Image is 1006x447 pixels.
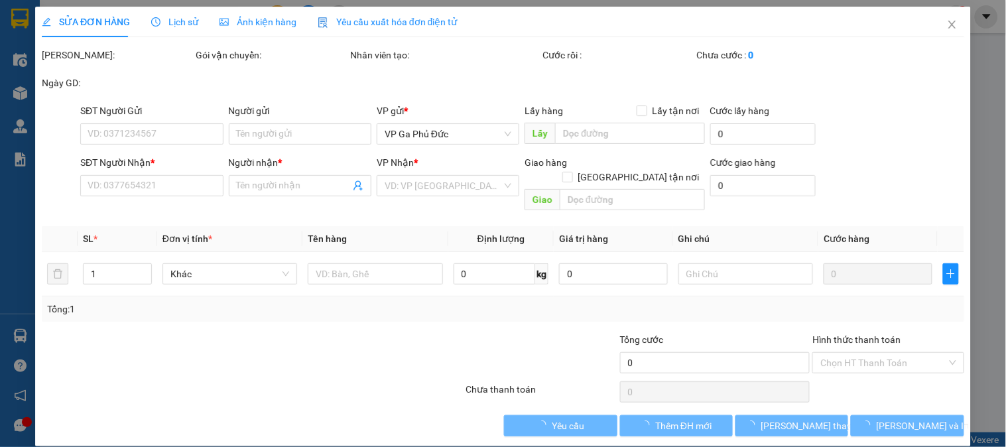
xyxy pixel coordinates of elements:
[350,48,540,62] div: Nhân viên tạo:
[812,334,901,345] label: Hình thức thanh toán
[556,123,705,144] input: Dọc đường
[505,415,617,436] button: Yêu cầu
[377,157,414,168] span: VP Nhận
[851,415,964,436] button: [PERSON_NAME] và In
[673,226,818,252] th: Ghi chú
[710,105,770,116] label: Cước lấy hàng
[697,48,848,62] div: Chưa cước :
[464,382,618,405] div: Chưa thanh toán
[47,263,68,285] button: delete
[537,420,552,430] span: loading
[943,263,959,285] button: plus
[162,233,212,244] span: Đơn vị tính
[525,157,568,168] span: Giao hàng
[710,175,816,196] input: Cước giao hàng
[947,19,958,30] span: close
[735,415,848,436] button: [PERSON_NAME] thay đổi
[525,123,556,144] span: Lấy
[477,233,525,244] span: Định lượng
[385,124,511,144] span: VP Ga Phủ Đức
[573,170,705,184] span: [GEOGRAPHIC_DATA] tận nơi
[318,17,328,28] img: icon
[620,334,664,345] span: Tổng cước
[196,48,347,62] div: Gói vận chuyển:
[862,420,877,430] span: loading
[746,420,761,430] span: loading
[42,17,51,27] span: edit
[647,103,705,118] span: Lấy tận nơi
[83,233,94,244] span: SL
[80,155,223,170] div: SĐT Người Nhận
[934,7,971,44] button: Close
[944,269,958,279] span: plus
[641,420,655,430] span: loading
[552,418,584,433] span: Yêu cầu
[678,263,813,285] input: Ghi Chú
[42,17,130,27] span: SỬA ĐƠN HÀNG
[220,17,229,27] span: picture
[824,233,869,244] span: Cước hàng
[308,263,442,285] input: VD: Bàn, Ghế
[543,48,694,62] div: Cước rồi :
[559,233,608,244] span: Giá trị hàng
[620,415,733,436] button: Thêm ĐH mới
[308,233,347,244] span: Tên hàng
[229,103,371,118] div: Người gửi
[47,302,389,316] div: Tổng: 1
[560,189,705,210] input: Dọc đường
[535,263,548,285] span: kg
[710,123,816,145] input: Cước lấy hàng
[42,76,193,90] div: Ngày GD:
[42,48,193,62] div: [PERSON_NAME]:
[220,17,296,27] span: Ảnh kiện hàng
[229,155,371,170] div: Người nhận
[824,263,932,285] input: 0
[170,264,289,284] span: Khác
[655,418,712,433] span: Thêm ĐH mới
[749,50,754,60] b: 0
[318,17,458,27] span: Yêu cầu xuất hóa đơn điện tử
[525,105,564,116] span: Lấy hàng
[710,157,776,168] label: Cước giao hàng
[151,17,198,27] span: Lịch sử
[353,180,363,191] span: user-add
[151,17,160,27] span: clock-circle
[80,103,223,118] div: SĐT Người Gửi
[761,418,867,433] span: [PERSON_NAME] thay đổi
[877,418,970,433] span: [PERSON_NAME] và In
[377,103,519,118] div: VP gửi
[525,189,560,210] span: Giao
